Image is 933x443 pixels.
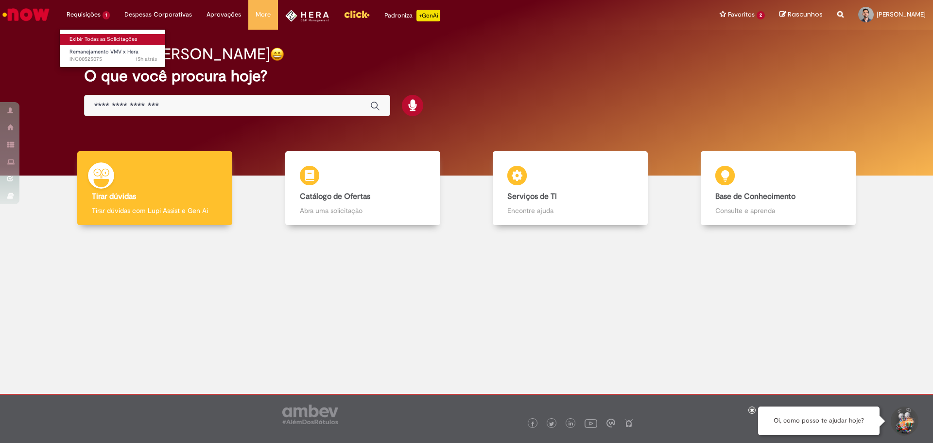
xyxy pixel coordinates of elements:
[1,5,51,24] img: ServiceNow
[624,419,633,427] img: logo_footer_naosei.png
[715,206,841,215] p: Consulte e aprenda
[416,10,440,21] p: +GenAi
[92,192,136,201] b: Tirar dúvidas
[259,151,467,226] a: Catálogo de Ofertas Abra uma solicitação
[300,206,426,215] p: Abra uma solicitação
[674,151,882,226] a: Base de Conhecimento Consulte e aprenda
[606,419,615,427] img: logo_footer_workplace.png
[877,10,926,18] span: [PERSON_NAME]
[779,10,823,19] a: Rascunhos
[69,48,138,55] span: Remanejamento VMV x Hera
[67,10,101,19] span: Requisições
[758,407,880,435] div: Oi, como posso te ajudar hoje?
[84,46,270,63] h2: Bom dia, [PERSON_NAME]
[92,206,218,215] p: Tirar dúvidas com Lupi Assist e Gen Ai
[60,34,167,45] a: Exibir Todas as Solicitações
[207,10,241,19] span: Aprovações
[507,206,633,215] p: Encontre ajuda
[466,151,674,226] a: Serviços de TI Encontre ajuda
[300,192,370,201] b: Catálogo de Ofertas
[549,422,554,426] img: logo_footer_twitter.png
[285,10,329,22] img: HeraLogo.png
[757,11,765,19] span: 2
[84,68,849,85] h2: O que você procura hoje?
[69,55,157,63] span: INC00525075
[530,422,535,426] img: logo_footer_facebook.png
[103,11,110,19] span: 1
[51,151,259,226] a: Tirar dúvidas Tirar dúvidas com Lupi Assist e Gen Ai
[507,192,557,201] b: Serviços de TI
[585,417,597,429] img: logo_footer_youtube.png
[788,10,823,19] span: Rascunhos
[889,407,918,436] button: Iniciar Conversa de Suporte
[59,29,166,68] ul: Requisições
[728,10,755,19] span: Favoritos
[256,10,271,19] span: More
[60,47,167,65] a: Aberto INC00525075 : Remanejamento VMV x Hera
[715,192,795,201] b: Base de Conhecimento
[344,7,370,21] img: click_logo_yellow_360x200.png
[270,47,284,61] img: happy-face.png
[384,10,440,21] div: Padroniza
[136,55,157,63] span: 15h atrás
[282,405,338,424] img: logo_footer_ambev_rotulo_gray.png
[569,421,573,427] img: logo_footer_linkedin.png
[124,10,192,19] span: Despesas Corporativas
[136,55,157,63] time: 29/09/2025 18:51:58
